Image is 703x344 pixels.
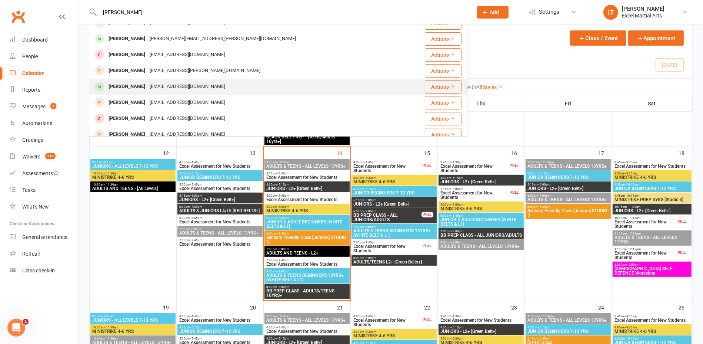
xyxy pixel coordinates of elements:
span: ADULTS AND TEENS - L2+ [266,251,348,255]
span: ADULTS & TEENS - ALL LEVELS 13YRS+ [440,244,522,249]
span: 1 [23,319,29,325]
span: 119 [45,153,56,159]
span: 10:00am [92,326,174,329]
div: FULL [509,163,520,168]
span: 6:00pm [179,205,261,209]
div: 14 [337,147,350,159]
div: [PERSON_NAME] [106,81,147,92]
span: 9:00am [92,161,174,164]
span: - 9:30am [625,172,637,175]
a: Automations [10,115,78,132]
span: - 5:15pm [538,326,550,329]
span: JUNIORS - L2+ [Green Belt+] [179,197,261,202]
a: Dashboard [10,32,78,48]
div: FULL [676,219,688,224]
span: ADULTS & TEENS - ALL LEVELS 13YRS+ [527,318,609,322]
span: - 10:30am [277,161,290,164]
span: 4:30pm [527,326,609,329]
span: 9:00am [614,326,690,329]
span: ADULTS & TEENS - ALL LEVELS 13YRS+ [614,235,690,244]
span: - 10:15am [625,337,639,340]
span: 6:00pm [266,216,348,220]
span: 3:45pm [440,161,509,164]
span: 6:00pm [440,214,522,217]
div: Waivers [22,154,40,160]
div: 22 [424,301,437,313]
span: MINISTRIKE 4-6 YRS [614,329,690,334]
span: - 6:45pm [451,214,463,217]
div: 20 [250,301,263,313]
span: JUNIORS - ALL LEVELS 7-12 YRS [92,164,174,168]
span: - 9:45am [103,161,114,164]
span: - 9:30am [625,326,637,329]
div: LT [603,5,618,20]
span: MINISTRIKE 4-6 YRS [353,180,435,184]
span: - 10:30am [104,326,118,329]
span: 7:00pm [266,248,348,251]
span: Excel Assessment for New Students [614,220,677,229]
span: - 4:45pm [190,315,202,318]
span: Excel Assessment for New Students [179,186,261,191]
span: - 7:00pm [190,205,202,209]
th: Sat [612,96,692,111]
span: 11:00am [527,315,609,318]
span: JUNIOR & ADULT BEGINNERS [WHITE BELTS & L1] [266,220,348,229]
button: Appointment [628,30,684,46]
span: 4:00pm [353,161,422,164]
span: 4:00pm [179,315,261,318]
div: 16 [511,147,524,159]
span: - 10:15am [625,194,639,197]
span: Excel Assessment for New Students [614,164,690,168]
div: [EMAIL_ADDRESS][PERSON_NAME][DOMAIN_NAME] [147,65,263,76]
span: - 8:00pm [364,225,376,229]
span: 7:00pm [353,241,422,244]
span: BB PREP CLASS - ADULTS/TEENS 16YRS+ [266,289,348,298]
span: 8:45am [614,161,690,164]
span: JUNIOR BEGINNERS 7-12 YRS [527,175,609,180]
span: 8:00pm [266,285,348,289]
span: - 5:15pm [451,326,463,329]
span: - 8:00pm [451,230,463,233]
span: 9:00am [92,315,174,318]
div: Automations [22,120,52,126]
span: - 9:00pm [364,256,376,260]
div: 24 [598,301,612,313]
div: 25 [679,301,692,313]
span: JUNIORS - ALL LEVELS 7-12 YRS [92,318,174,322]
span: - 5:45pm [277,194,289,197]
div: FULL [422,243,433,249]
div: [PERSON_NAME] [106,97,147,108]
div: What's New [22,204,49,210]
span: - 12:00pm [540,315,554,318]
input: Search... [97,7,467,17]
span: 4:30pm [266,337,348,340]
span: - 6:00pm [190,194,202,197]
span: - 10:30am [104,172,118,175]
span: JUNIOR BEGINNERS 7-12 YRS [614,186,690,191]
th: Thu [438,96,525,111]
span: - 4:30pm [451,161,463,164]
span: - 9:30am [625,315,637,318]
a: Gradings [10,132,78,148]
strong: with [466,84,476,90]
span: JUNIOR & ADULT BEGINNERS [WHITE BELTS & L1] [440,217,522,226]
div: [PERSON_NAME] [106,129,147,140]
span: 6:00pm [527,205,609,209]
span: ADULTS AND TEENS - [All Levels] [92,186,174,191]
span: - 11:30am [104,183,118,186]
span: - 5:45pm [190,183,202,186]
span: - 12:15pm [627,248,641,251]
span: - 6:00pm [451,337,463,340]
span: 11:00am [527,161,609,164]
span: 4:00pm [266,172,348,175]
span: - 4:45pm [190,161,202,164]
span: - 6:00pm [538,183,550,186]
div: [EMAIL_ADDRESS][DOMAIN_NAME] [147,49,227,60]
span: 4:00pm [353,330,435,334]
span: - 2:00pm [627,263,639,266]
span: 8:45am [614,315,690,318]
span: 6:00pm [179,216,261,220]
span: JUNIORS - L2+ [Green Belt+] [614,209,690,213]
span: - 5:15pm [451,176,463,180]
span: - 12:15pm [627,232,641,235]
